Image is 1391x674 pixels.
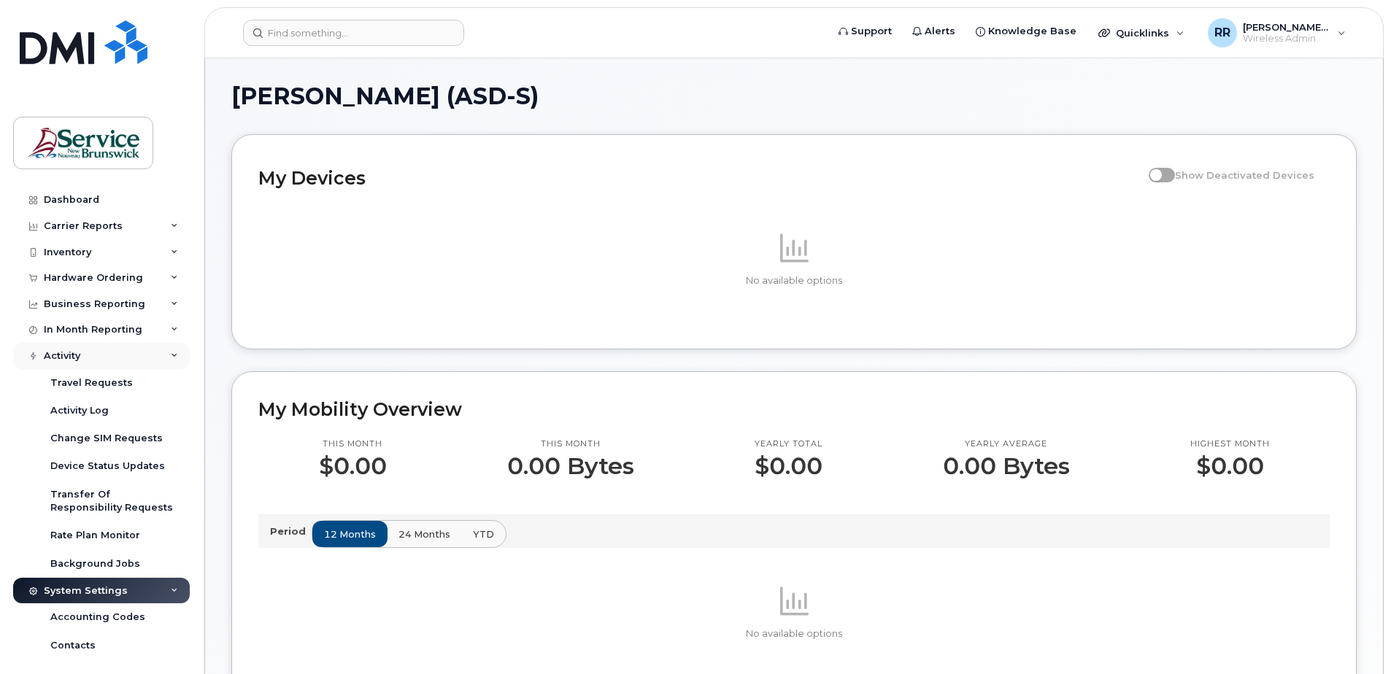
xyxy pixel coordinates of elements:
[507,453,634,479] p: 0.00 Bytes
[319,438,387,450] p: This month
[1190,438,1270,450] p: Highest month
[755,438,822,450] p: Yearly total
[755,453,822,479] p: $0.00
[943,438,1070,450] p: Yearly average
[943,453,1070,479] p: 0.00 Bytes
[270,524,312,538] p: Period
[258,274,1330,287] p: No available options
[1175,169,1314,181] span: Show Deactivated Devices
[398,527,450,541] span: 24 months
[258,627,1330,640] p: No available options
[507,438,634,450] p: This month
[473,527,494,541] span: YTD
[258,167,1141,189] h2: My Devices
[1149,161,1160,173] input: Show Deactivated Devices
[1190,453,1270,479] p: $0.00
[258,398,1330,420] h2: My Mobility Overview
[231,85,539,107] span: [PERSON_NAME] (ASD-S)
[319,453,387,479] p: $0.00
